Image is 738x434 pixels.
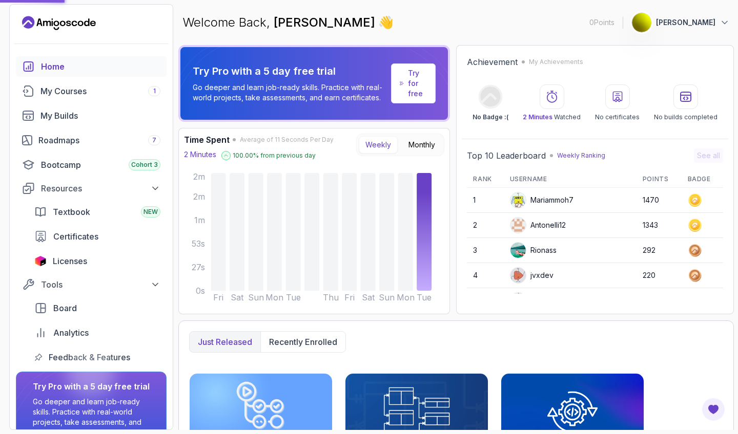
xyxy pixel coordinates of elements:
tspan: Mon [397,292,415,302]
span: Cohort 3 [131,161,158,169]
div: Home [41,60,160,73]
td: 1470 [637,188,682,213]
span: 7 [152,136,156,144]
p: Try Pro with a 5 day free trial [193,64,387,78]
div: Roadmaps [38,134,160,146]
tspan: Tue [417,292,432,302]
img: user profile image [632,13,651,32]
a: board [28,298,167,318]
tspan: Sun [379,292,395,302]
p: Go deeper and learn job-ready skills. Practice with real-world projects, take assessments, and ea... [193,82,387,103]
tspan: Fri [344,292,355,302]
img: default monster avatar [510,192,526,208]
td: 2 [467,213,503,238]
td: 219 [637,288,682,313]
button: user profile image[PERSON_NAME] [631,12,730,33]
img: default monster avatar [510,293,526,308]
p: No Badge :( [473,113,508,121]
th: Points [637,171,682,188]
button: Recently enrolled [260,332,345,352]
p: Weekly Ranking [557,151,605,160]
tspan: 2m [193,171,205,182]
a: Try for free [408,68,427,99]
button: Monthly [402,136,442,154]
div: My Courses [40,85,160,97]
span: 1 [153,87,156,95]
img: default monster avatar [510,268,526,283]
tspan: Sat [231,292,244,302]
td: 5 [467,288,503,313]
p: My Achievements [529,58,583,66]
div: ACompleteNoobSmoke [510,292,610,309]
button: Just released [190,332,260,352]
tspan: 53s [192,238,205,249]
img: user profile image [510,243,526,258]
tspan: 2m [193,191,205,202]
td: 1 [467,188,503,213]
button: Resources [16,179,167,198]
div: Mariammoh7 [510,192,573,208]
a: Landing page [22,15,96,31]
p: 0 Points [589,17,614,28]
a: certificates [28,226,167,247]
a: home [16,56,167,77]
p: 2 Minutes [184,149,216,160]
tspan: 0s [196,286,205,296]
div: Tools [41,278,160,291]
td: 1343 [637,213,682,238]
a: feedback [28,347,167,367]
a: analytics [28,322,167,343]
tspan: 27s [192,262,205,272]
td: 292 [637,238,682,263]
tspan: Tue [286,292,301,302]
button: See all [694,148,723,163]
span: Certificates [53,230,98,243]
p: Just released [198,336,252,348]
tspan: Sun [248,292,264,302]
td: 4 [467,263,503,288]
tspan: Thu [323,292,339,302]
td: 3 [467,238,503,263]
th: Username [504,171,637,188]
th: Badge [682,171,723,188]
tspan: Sat [362,292,375,302]
p: Watched [523,113,581,121]
a: roadmaps [16,130,167,150]
div: My Builds [40,110,160,122]
span: Textbook [53,206,90,218]
span: Board [53,302,77,314]
p: [PERSON_NAME] [656,17,715,28]
div: Antonelli12 [510,217,566,233]
a: courses [16,81,167,101]
a: bootcamp [16,155,167,175]
span: Analytics [53,327,89,339]
td: 220 [637,263,682,288]
div: jvxdev [510,267,553,284]
a: licenses [28,251,167,271]
span: NEW [143,208,158,216]
span: Average of 11 Seconds Per Day [240,136,334,144]
p: No builds completed [654,113,717,121]
img: user profile image [510,218,526,233]
button: Tools [16,275,167,294]
h2: Achievement [467,56,518,68]
a: builds [16,105,167,126]
a: Try for free [391,63,436,103]
th: Rank [467,171,503,188]
span: [PERSON_NAME] [274,15,378,30]
div: Rionass [510,242,557,258]
h3: Time Spent [184,134,230,146]
span: Feedback & Features [49,351,130,363]
h2: Top 10 Leaderboard [467,149,546,162]
div: Resources [41,182,160,194]
p: Welcome Back, [182,14,394,31]
span: Licenses [53,255,87,267]
tspan: 1m [194,215,205,225]
div: Bootcamp [41,159,160,171]
p: 100.00 % from previous day [233,151,316,160]
a: textbook [28,202,167,222]
tspan: Mon [265,292,283,302]
p: No certificates [595,113,640,121]
span: 2 Minutes [523,113,552,121]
